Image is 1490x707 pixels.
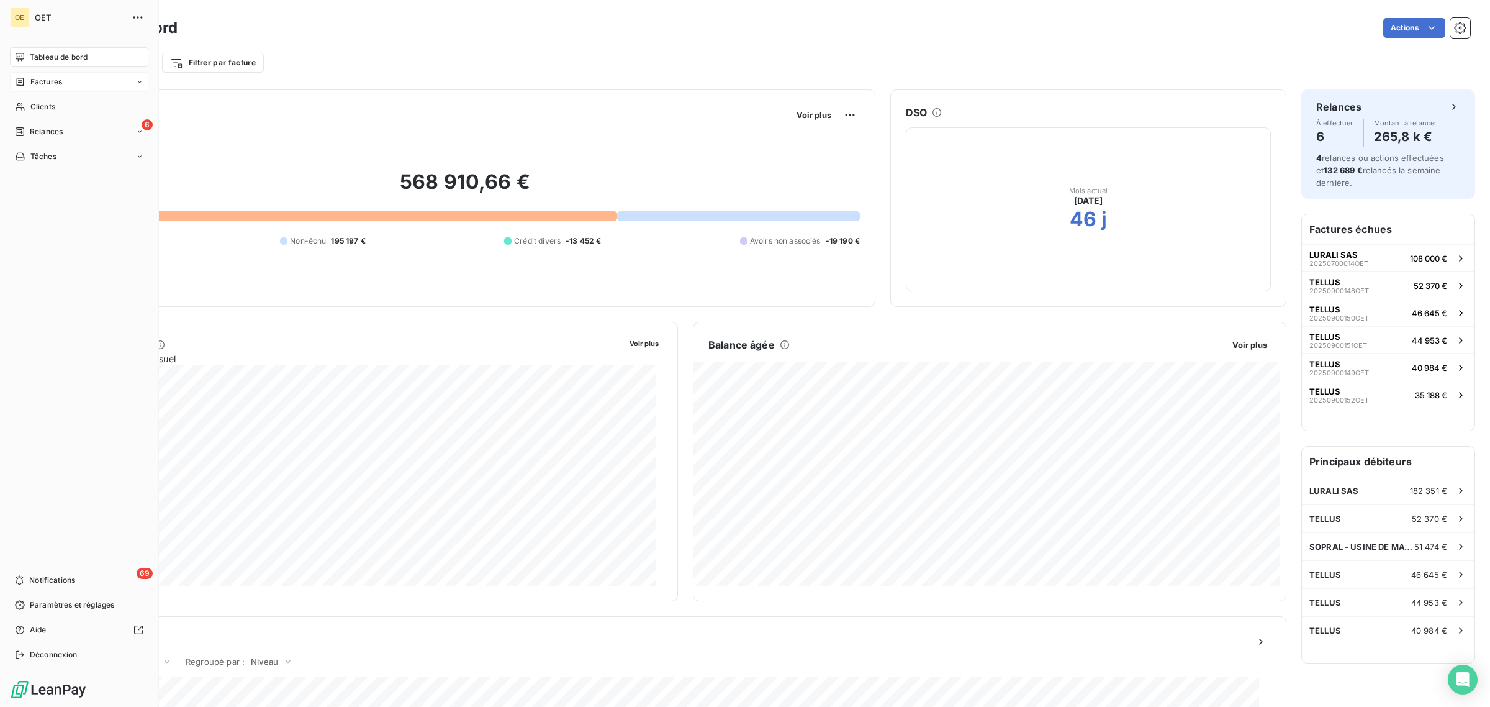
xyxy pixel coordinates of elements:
span: TELLUS [1309,386,1340,396]
button: Voir plus [793,109,835,121]
span: TELLUS [1309,598,1341,608]
span: TELLUS [1309,626,1341,636]
span: Voir plus [797,110,831,120]
span: Aide [30,624,47,636]
span: TELLUS [1309,304,1340,314]
span: Voir plus [630,339,659,348]
h4: 265,8 k € [1374,127,1437,147]
button: LURALI SAS20250700014OET108 000 € [1302,244,1474,271]
span: [DATE] [1074,194,1103,207]
span: 46 645 € [1411,570,1447,580]
h4: 6 [1316,127,1353,147]
span: À effectuer [1316,119,1353,127]
h6: Principaux débiteurs [1302,447,1474,477]
span: 52 370 € [1412,514,1447,524]
button: Filtrer par facture [162,53,264,73]
a: Aide [10,620,148,640]
span: 195 197 € [331,235,365,247]
button: TELLUS20250900150OET46 645 € [1302,299,1474,326]
span: TELLUS [1309,514,1341,524]
span: -13 452 € [566,235,601,247]
span: OET [35,12,124,22]
span: Déconnexion [30,649,78,660]
span: Chiffre d'affaires mensuel [70,352,621,365]
span: TELLUS [1309,277,1340,287]
span: 69 [137,568,153,579]
span: 35 188 € [1415,390,1447,400]
span: Mois actuel [1069,187,1108,194]
span: Tâches [30,151,56,162]
span: 20250900150OET [1309,314,1369,322]
span: 40 984 € [1412,363,1447,373]
h6: Relances [1316,99,1361,114]
span: Paramètres et réglages [30,600,114,611]
span: 108 000 € [1410,253,1447,263]
span: Montant à relancer [1374,119,1437,127]
span: SOPRAL - USINE DE MACAIRE [1309,542,1414,552]
span: TELLUS [1309,332,1340,342]
button: TELLUS20250900148OET52 370 € [1302,271,1474,299]
h6: Factures échues [1302,214,1474,244]
span: Niveau [251,657,278,667]
span: 44 953 € [1411,598,1447,608]
h2: j [1101,207,1107,232]
span: 182 351 € [1410,486,1447,496]
span: 132 689 € [1324,165,1362,175]
span: 20250900149OET [1309,369,1369,376]
span: 20250900151OET [1309,342,1367,349]
span: 44 953 € [1412,335,1447,345]
span: Relances [30,126,63,137]
h2: 46 [1070,207,1096,232]
span: Tableau de bord [30,52,88,63]
span: 40 984 € [1411,626,1447,636]
span: Regroupé par : [186,657,245,667]
span: 6 [142,119,153,130]
span: 20250900148OET [1309,287,1369,294]
span: -19 190 € [826,235,860,247]
span: 4 [1316,153,1322,163]
span: TELLUS [1309,570,1341,580]
div: Open Intercom Messenger [1448,665,1478,695]
button: Voir plus [626,337,662,349]
span: Non-échu [290,235,326,247]
div: OE [10,7,30,27]
span: LURALI SAS [1309,486,1359,496]
span: 20250700014OET [1309,260,1368,267]
span: Notifications [29,575,75,586]
span: Clients [30,101,55,112]
span: Factures [30,76,62,88]
button: Voir plus [1229,339,1271,350]
span: 51 474 € [1414,542,1447,552]
h6: DSO [906,105,927,120]
img: Logo LeanPay [10,680,87,700]
button: Actions [1383,18,1445,38]
h6: Balance âgée [708,337,775,352]
span: 20250900152OET [1309,396,1369,404]
h2: 568 910,66 € [70,170,860,207]
button: TELLUS20250900151OET44 953 € [1302,326,1474,353]
span: 52 370 € [1414,281,1447,291]
span: Avoirs non associés [750,235,821,247]
span: Crédit divers [514,235,561,247]
span: Voir plus [1232,340,1267,350]
span: TELLUS [1309,359,1340,369]
span: relances ou actions effectuées et relancés la semaine dernière. [1316,153,1444,188]
span: LURALI SAS [1309,250,1358,260]
button: TELLUS20250900149OET40 984 € [1302,353,1474,381]
span: 46 645 € [1412,308,1447,318]
button: TELLUS20250900152OET35 188 € [1302,381,1474,408]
